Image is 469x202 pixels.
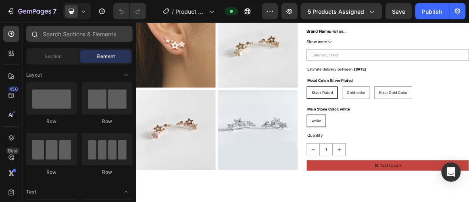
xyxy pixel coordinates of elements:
span: [DATE] [317,64,335,71]
span: Welcome to our store [204,4,266,12]
span: Toggle open [120,69,133,81]
span: GemCommerce-[PERSON_NAME] [143,45,313,59]
button: 7 [3,3,60,19]
button: Publish [415,3,449,19]
iframe: Design area [135,23,469,202]
div: Beta [6,148,19,154]
a: GemCommerce-[PERSON_NAME] [140,43,317,61]
span: Text [26,188,36,196]
span: / [172,7,174,16]
span: Gold-color [307,98,334,104]
span: [GEOGRAPHIC_DATA] | USD $ [325,32,395,50]
button: [GEOGRAPHIC_DATA] | USD $ [316,25,413,57]
span: white [256,139,269,146]
span: 5 products assigned [308,7,364,16]
span: Silver Plated [256,98,286,104]
p: 7 [53,6,56,16]
button: decrement [249,175,267,193]
input: quantity [267,175,286,193]
button: increment [286,175,304,193]
span: Product Group Testing- Do not touch [175,7,206,16]
span: Estimate delivery between [249,64,315,71]
div: Row [26,118,77,125]
div: Publish [422,7,442,16]
button: English [367,57,413,79]
div: Undo/Redo [113,3,146,19]
span: Section [45,53,62,60]
legend: Main Stone Color: white [248,120,312,130]
summary: Search [22,42,42,62]
span: Rose Gold Color [354,98,395,104]
div: Open Intercom Messenger [442,162,461,182]
span: Layout [26,71,42,79]
span: Toggle open [120,185,133,198]
div: 450 [8,86,19,92]
span: Show more [248,23,278,32]
button: 5 products assigned [301,3,382,19]
button: Save [386,3,412,19]
legend: Metal Color: Silver Plated [248,79,316,89]
div: Row [26,169,77,176]
div: Row [82,118,133,125]
span: Element [96,53,115,60]
input: Search Sections & Elements [26,26,133,42]
div: Row [82,169,133,176]
span: Save [392,8,406,15]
